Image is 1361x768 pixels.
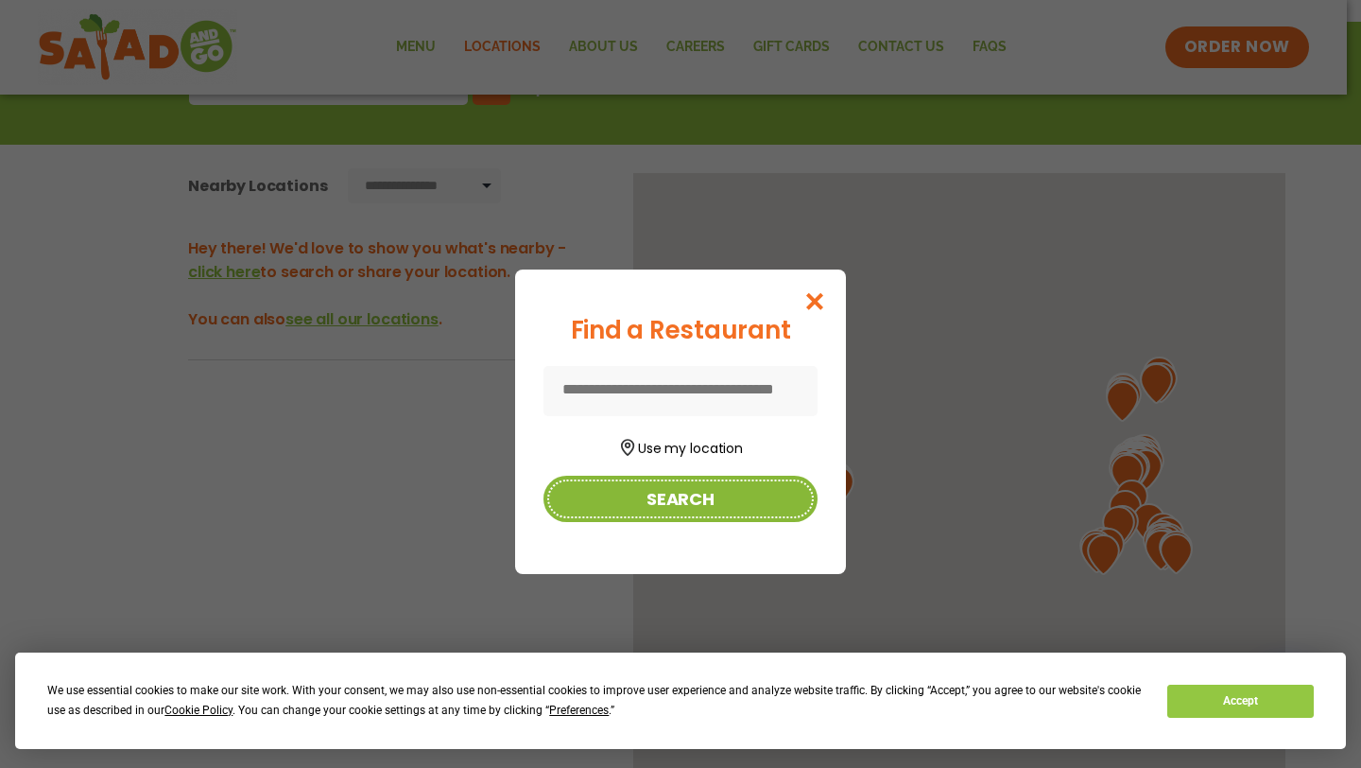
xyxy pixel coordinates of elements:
[543,433,818,459] button: Use my location
[543,312,818,349] div: Find a Restaurant
[549,704,609,717] span: Preferences
[543,476,818,522] button: Search
[164,704,233,717] span: Cookie Policy
[47,681,1145,721] div: We use essential cookies to make our site work. With your consent, we may also use non-essential ...
[15,653,1346,749] div: Cookie Consent Prompt
[784,270,846,333] button: Close modal
[1167,685,1313,718] button: Accept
